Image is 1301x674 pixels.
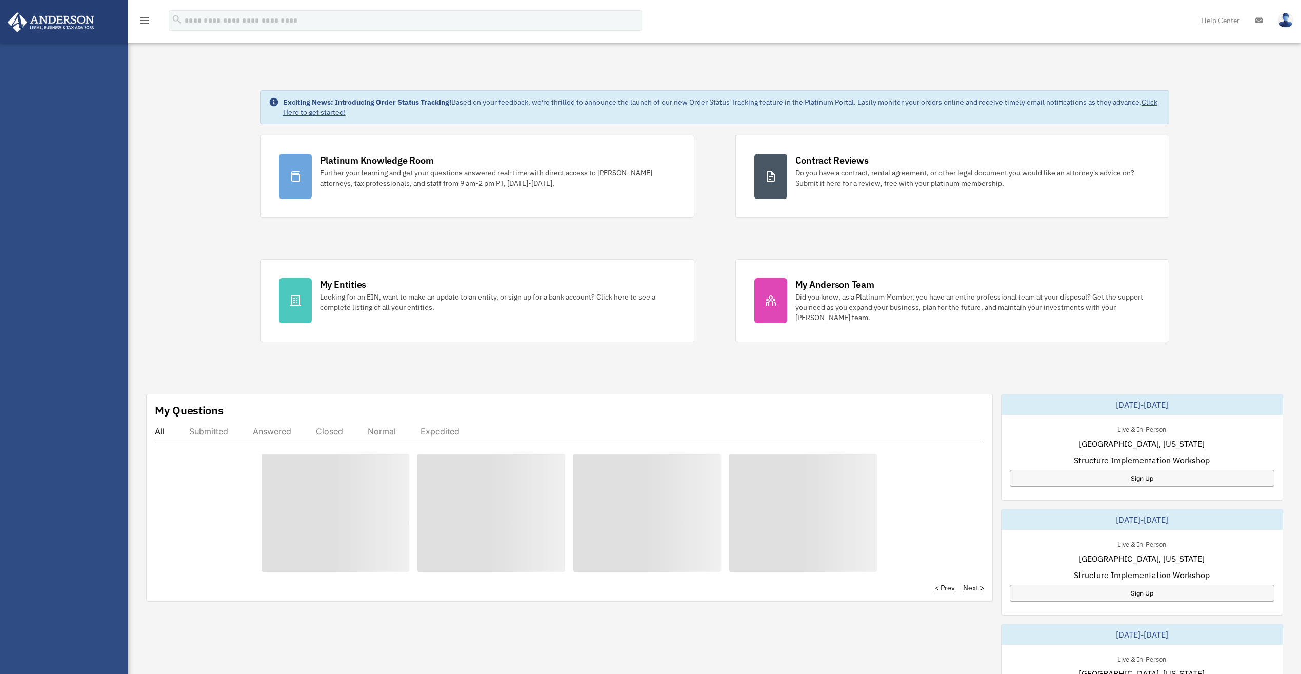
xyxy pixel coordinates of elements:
div: All [155,426,165,437]
a: Contract Reviews Do you have a contract, rental agreement, or other legal document you would like... [735,135,1170,218]
div: Answered [253,426,291,437]
a: Click Here to get started! [283,97,1157,117]
div: [DATE]-[DATE] [1002,509,1283,530]
strong: Exciting News: Introducing Order Status Tracking! [283,97,451,107]
div: Normal [368,426,396,437]
a: menu [138,18,151,27]
div: My Questions [155,403,224,418]
span: Structure Implementation Workshop [1074,569,1210,581]
div: Based on your feedback, we're thrilled to announce the launch of our new Order Status Tracking fe... [283,97,1161,117]
img: User Pic [1278,13,1293,28]
a: Platinum Knowledge Room Further your learning and get your questions answered real-time with dire... [260,135,694,218]
span: [GEOGRAPHIC_DATA], [US_STATE] [1079,438,1205,450]
div: [DATE]-[DATE] [1002,394,1283,415]
div: Further your learning and get your questions answered real-time with direct access to [PERSON_NAM... [320,168,675,188]
a: Sign Up [1010,470,1274,487]
a: Next > [963,583,984,593]
div: My Entities [320,278,366,291]
div: Submitted [189,426,228,437]
div: Looking for an EIN, want to make an update to an entity, or sign up for a bank account? Click her... [320,292,675,312]
a: < Prev [935,583,955,593]
div: Do you have a contract, rental agreement, or other legal document you would like an attorney's ad... [795,168,1151,188]
div: Closed [316,426,343,437]
div: Did you know, as a Platinum Member, you have an entire professional team at your disposal? Get th... [795,292,1151,323]
a: My Anderson Team Did you know, as a Platinum Member, you have an entire professional team at your... [735,259,1170,342]
div: My Anderson Team [795,278,874,291]
div: Live & In-Person [1109,423,1174,434]
i: search [171,14,183,25]
div: Live & In-Person [1109,653,1174,664]
div: Platinum Knowledge Room [320,154,434,167]
span: [GEOGRAPHIC_DATA], [US_STATE] [1079,552,1205,565]
div: [DATE]-[DATE] [1002,624,1283,645]
div: Expedited [421,426,459,437]
i: menu [138,14,151,27]
a: Sign Up [1010,585,1274,602]
span: Structure Implementation Workshop [1074,454,1210,466]
a: My Entities Looking for an EIN, want to make an update to an entity, or sign up for a bank accoun... [260,259,694,342]
div: Contract Reviews [795,154,869,167]
img: Anderson Advisors Platinum Portal [5,12,97,32]
div: Live & In-Person [1109,538,1174,549]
